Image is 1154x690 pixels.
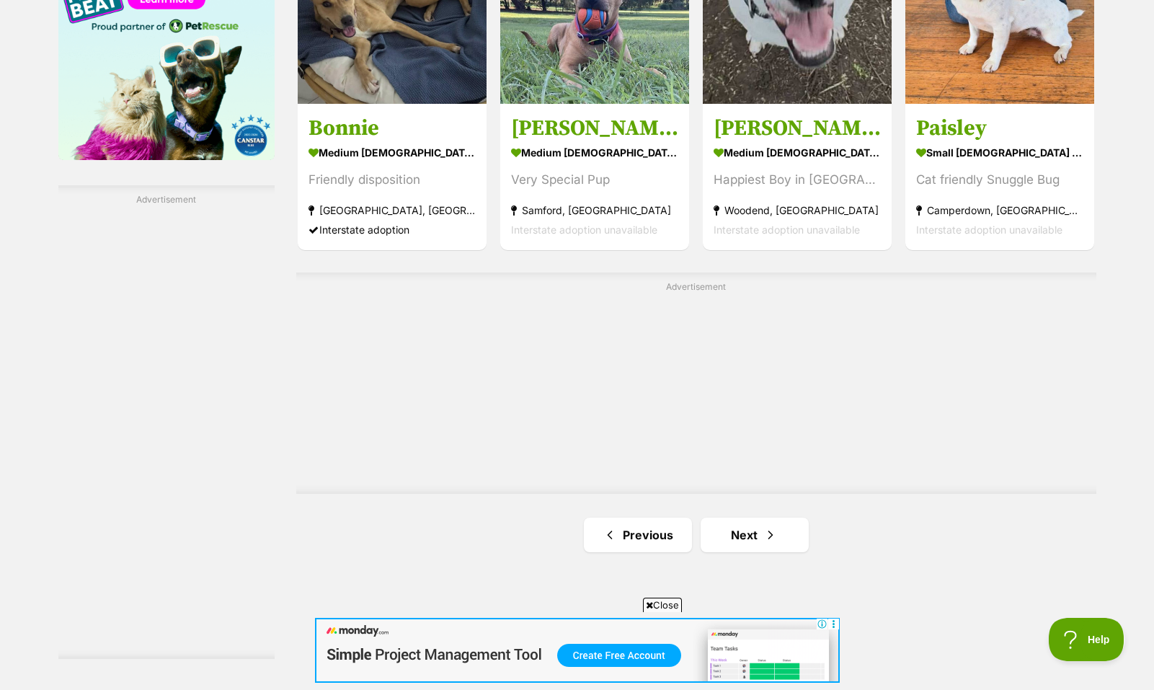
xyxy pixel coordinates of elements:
[309,114,476,141] h3: Bonnie
[916,114,1083,141] h3: Paisley
[58,212,275,645] iframe: Advertisement
[714,200,881,219] strong: Woodend, [GEOGRAPHIC_DATA]
[916,223,1062,235] span: Interstate adoption unavailable
[643,598,682,612] span: Close
[309,169,476,189] div: Friendly disposition
[714,141,881,162] strong: medium [DEMOGRAPHIC_DATA] Dog
[905,103,1094,249] a: Paisley small [DEMOGRAPHIC_DATA] Dog Cat friendly Snuggle Bug Camperdown, [GEOGRAPHIC_DATA] Inter...
[511,141,678,162] strong: medium [DEMOGRAPHIC_DATA] Dog
[916,200,1083,219] strong: Camperdown, [GEOGRAPHIC_DATA]
[58,185,275,659] div: Advertisement
[296,518,1096,552] nav: Pagination
[511,114,678,141] h3: [PERSON_NAME]
[584,518,692,552] a: Previous page
[511,169,678,189] div: Very Special Pup
[315,618,840,683] iframe: Advertisement
[714,223,860,235] span: Interstate adoption unavailable
[298,103,487,249] a: Bonnie medium [DEMOGRAPHIC_DATA] Dog Friendly disposition [GEOGRAPHIC_DATA], [GEOGRAPHIC_DATA] In...
[511,223,657,235] span: Interstate adoption unavailable
[701,518,809,552] a: Next page
[916,141,1083,162] strong: small [DEMOGRAPHIC_DATA] Dog
[309,200,476,219] strong: [GEOGRAPHIC_DATA], [GEOGRAPHIC_DATA]
[511,200,678,219] strong: Samford, [GEOGRAPHIC_DATA]
[916,169,1083,189] div: Cat friendly Snuggle Bug
[703,103,892,249] a: [PERSON_NAME] medium [DEMOGRAPHIC_DATA] Dog Happiest Boy in [GEOGRAPHIC_DATA] Woodend, [GEOGRAPHI...
[500,103,689,249] a: [PERSON_NAME] medium [DEMOGRAPHIC_DATA] Dog Very Special Pup Samford, [GEOGRAPHIC_DATA] Interstat...
[714,114,881,141] h3: [PERSON_NAME]
[714,169,881,189] div: Happiest Boy in [GEOGRAPHIC_DATA]
[1049,618,1125,661] iframe: Help Scout Beacon - Open
[309,141,476,162] strong: medium [DEMOGRAPHIC_DATA] Dog
[309,219,476,239] div: Interstate adoption
[347,299,1046,479] iframe: Advertisement
[296,273,1096,494] div: Advertisement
